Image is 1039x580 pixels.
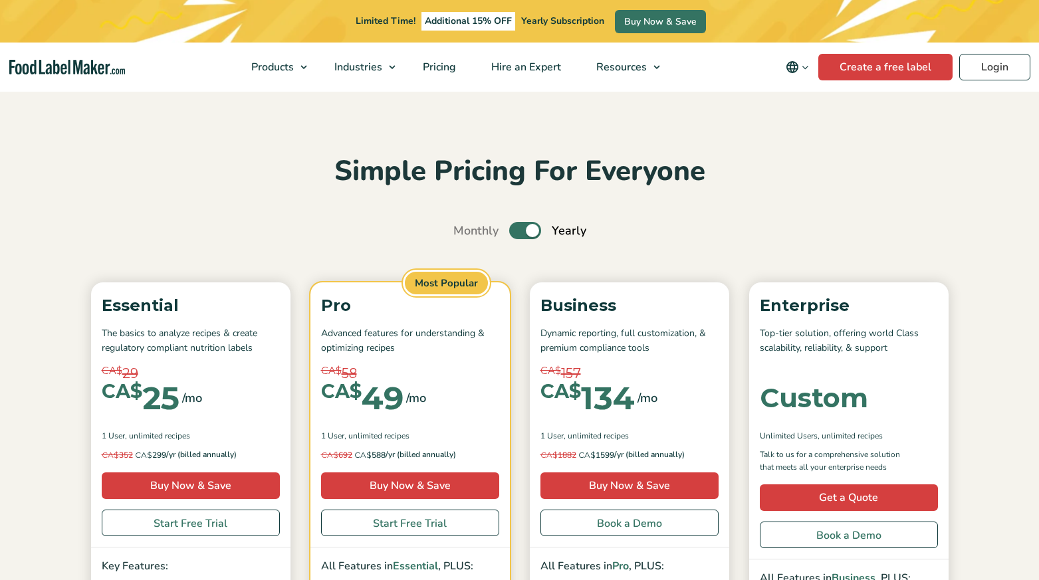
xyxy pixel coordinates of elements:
[102,326,280,356] p: The basics to analyze recipes & create regulatory compliant nutrition labels
[540,382,581,401] span: CA$
[321,448,386,462] span: 588
[321,430,344,442] span: 1 User
[453,222,499,240] span: Monthly
[959,54,1030,80] a: Login
[540,326,719,356] p: Dynamic reporting, full customization, & premium compliance tools
[102,472,280,499] a: Buy Now & Save
[386,448,456,462] span: /yr (billed annually)
[540,450,576,460] del: 1882
[102,510,280,536] a: Start Free Trial
[321,363,342,379] span: CA$
[578,450,596,460] span: CA$
[356,15,415,27] span: Limited Time!
[540,472,719,499] a: Buy Now & Save
[760,430,818,442] span: Unlimited Users
[406,389,426,407] span: /mo
[552,222,586,240] span: Yearly
[84,153,955,190] h2: Simple Pricing For Everyone
[321,558,499,575] p: All Features in , PLUS:
[354,450,372,460] span: CA$
[561,363,581,383] span: 157
[760,522,938,548] a: Book a Demo
[579,43,667,92] a: Resources
[102,558,280,575] p: Key Features:
[102,448,166,462] span: 299
[615,10,706,33] a: Buy Now & Save
[342,363,357,383] span: 58
[393,559,438,573] span: Essential
[405,43,471,92] a: Pricing
[321,510,499,536] a: Start Free Trial
[135,450,152,460] span: CA$
[760,484,938,511] a: Get a Quote
[247,60,295,74] span: Products
[637,389,657,407] span: /mo
[521,15,604,27] span: Yearly Subscription
[102,450,133,460] del: 352
[321,450,338,460] span: CA$
[321,293,499,318] p: Pro
[614,448,685,462] span: /yr (billed annually)
[760,385,868,411] div: Custom
[540,363,561,379] span: CA$
[234,43,314,92] a: Products
[403,270,490,297] span: Most Popular
[102,363,122,379] span: CA$
[421,12,515,31] span: Additional 15% OFF
[540,558,719,575] p: All Features in , PLUS:
[540,430,564,442] span: 1 User
[540,293,719,318] p: Business
[592,60,648,74] span: Resources
[9,60,125,75] a: Food Label Maker homepage
[102,450,119,460] span: CA$
[166,448,237,462] span: /yr (billed annually)
[540,450,558,460] span: CA$
[182,389,202,407] span: /mo
[540,448,614,462] span: 1599
[760,448,913,474] p: Talk to us for a comprehensive solution that meets all your enterprise needs
[818,430,883,442] span: , Unlimited Recipes
[540,382,635,414] div: 134
[122,363,138,383] span: 29
[760,326,938,356] p: Top-tier solution, offering world Class scalability, reliability, & support
[344,430,409,442] span: , Unlimited Recipes
[321,472,499,499] a: Buy Now & Save
[102,293,280,318] p: Essential
[330,60,384,74] span: Industries
[321,382,404,414] div: 49
[419,60,457,74] span: Pricing
[321,326,499,356] p: Advanced features for understanding & optimizing recipes
[102,430,125,442] span: 1 User
[317,43,402,92] a: Industries
[102,382,142,401] span: CA$
[321,450,352,460] del: 692
[487,60,562,74] span: Hire an Expert
[102,382,179,414] div: 25
[776,54,818,80] button: Change language
[321,382,362,401] span: CA$
[612,559,629,573] span: Pro
[564,430,629,442] span: , Unlimited Recipes
[474,43,576,92] a: Hire an Expert
[125,430,190,442] span: , Unlimited Recipes
[509,222,541,239] label: Toggle
[540,510,719,536] a: Book a Demo
[760,293,938,318] p: Enterprise
[818,54,953,80] a: Create a free label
